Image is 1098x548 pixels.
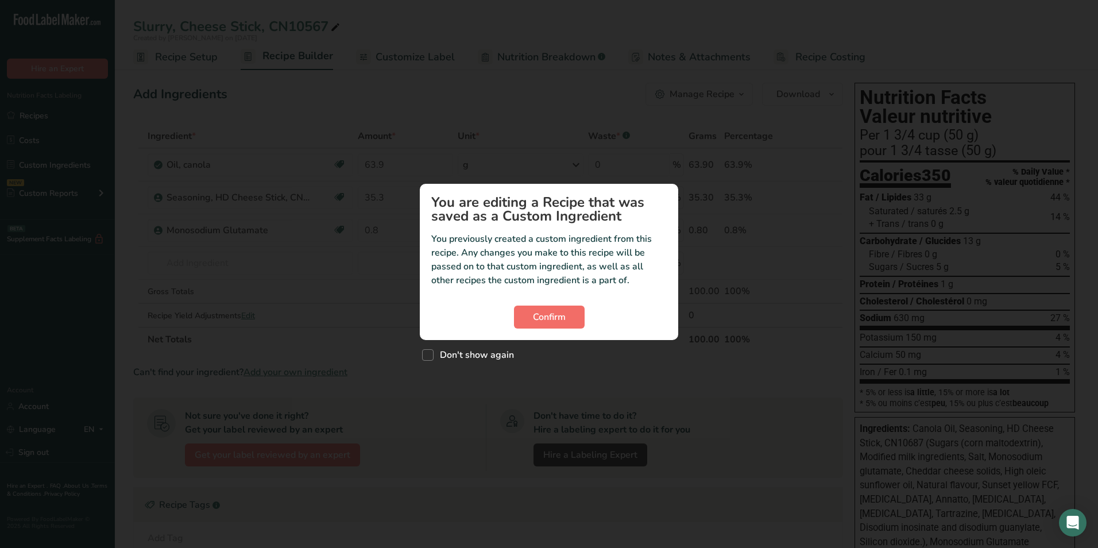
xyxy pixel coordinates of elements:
p: You previously created a custom ingredient from this recipe. Any changes you make to this recipe ... [431,232,667,287]
div: Open Intercom Messenger [1059,509,1087,537]
span: Don't show again [434,349,514,361]
span: Confirm [533,310,566,324]
h1: You are editing a Recipe that was saved as a Custom Ingredient [431,195,667,223]
button: Confirm [514,306,585,329]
